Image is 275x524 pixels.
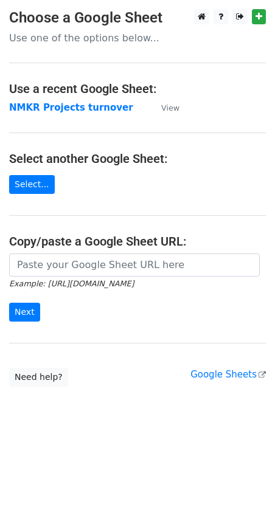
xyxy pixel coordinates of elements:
h3: Choose a Google Sheet [9,9,266,27]
h4: Copy/paste a Google Sheet URL: [9,234,266,249]
h4: Select another Google Sheet: [9,151,266,166]
h4: Use a recent Google Sheet: [9,81,266,96]
p: Use one of the options below... [9,32,266,44]
a: Select... [9,175,55,194]
a: View [149,102,179,113]
input: Paste your Google Sheet URL here [9,253,260,277]
input: Next [9,303,40,322]
small: Example: [URL][DOMAIN_NAME] [9,279,134,288]
a: Google Sheets [190,369,266,380]
a: Need help? [9,368,68,387]
a: NMKR Projects turnover [9,102,133,113]
small: View [161,103,179,112]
